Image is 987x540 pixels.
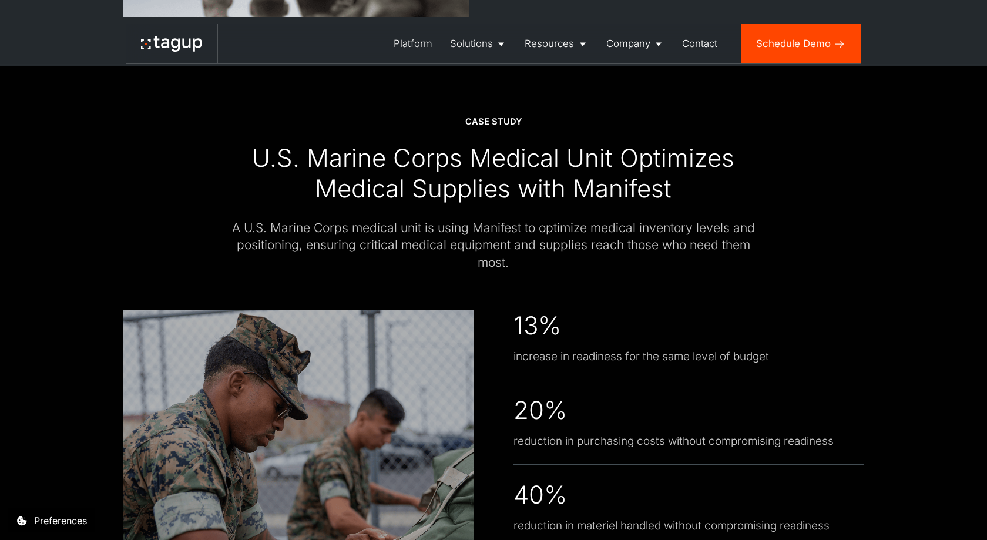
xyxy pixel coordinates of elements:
[513,310,561,341] div: 13%
[525,36,574,51] div: Resources
[756,36,831,51] div: Schedule Demo
[34,514,87,528] div: Preferences
[516,24,598,63] a: Resources
[513,348,769,364] div: increase in readiness for the same level of budget
[385,24,441,63] a: Platform
[513,395,567,426] div: 20%
[394,36,432,51] div: Platform
[222,219,765,271] div: A U.S. Marine Corps medical unit is using Manifest to optimize medical inventory levels and posit...
[606,36,650,51] div: Company
[222,143,765,204] div: U.S. Marine Corps Medical Unit Optimizes Medical Supplies with Manifest
[513,433,834,449] div: reduction in purchasing costs without compromising readiness
[597,24,674,63] a: Company
[741,24,861,63] a: Schedule Demo
[513,518,830,534] div: reduction in materiel handled without compromising readiness
[450,36,493,51] div: Solutions
[513,479,567,511] div: 40%
[465,116,522,128] div: CASE STUDY
[441,24,516,63] a: Solutions
[674,24,726,63] a: Contact
[682,36,717,51] div: Contact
